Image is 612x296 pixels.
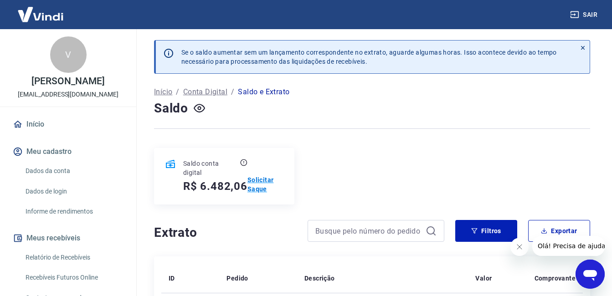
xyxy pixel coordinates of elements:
[181,48,557,66] p: Se o saldo aumentar sem um lançamento correspondente no extrato, aguarde algumas horas. Isso acon...
[11,142,125,162] button: Meu cadastro
[31,77,104,86] p: [PERSON_NAME]
[576,260,605,289] iframe: Botão para abrir a janela de mensagens
[532,236,605,256] iframe: Mensagem da empresa
[528,220,590,242] button: Exportar
[455,220,517,242] button: Filtros
[154,99,188,117] h4: Saldo
[183,159,238,177] p: Saldo conta digital
[22,248,125,267] a: Relatório de Recebíveis
[510,238,529,256] iframe: Fechar mensagem
[315,224,422,238] input: Busque pelo número do pedido
[568,6,601,23] button: Sair
[176,87,179,97] p: /
[22,182,125,201] a: Dados de login
[231,87,234,97] p: /
[169,274,175,283] p: ID
[247,175,284,194] a: Solicitar Saque
[5,6,77,14] span: Olá! Precisa de ajuda?
[50,36,87,73] div: V
[154,87,172,97] a: Início
[154,224,297,242] h4: Extrato
[22,268,125,287] a: Recebíveis Futuros Online
[226,274,248,283] p: Pedido
[535,274,576,283] p: Comprovante
[304,274,335,283] p: Descrição
[183,179,247,194] h5: R$ 6.482,06
[22,162,125,180] a: Dados da conta
[11,114,125,134] a: Início
[11,0,70,28] img: Vindi
[238,87,289,97] p: Saldo e Extrato
[18,90,118,99] p: [EMAIL_ADDRESS][DOMAIN_NAME]
[475,274,492,283] p: Valor
[11,228,125,248] button: Meus recebíveis
[183,87,227,97] a: Conta Digital
[22,202,125,221] a: Informe de rendimentos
